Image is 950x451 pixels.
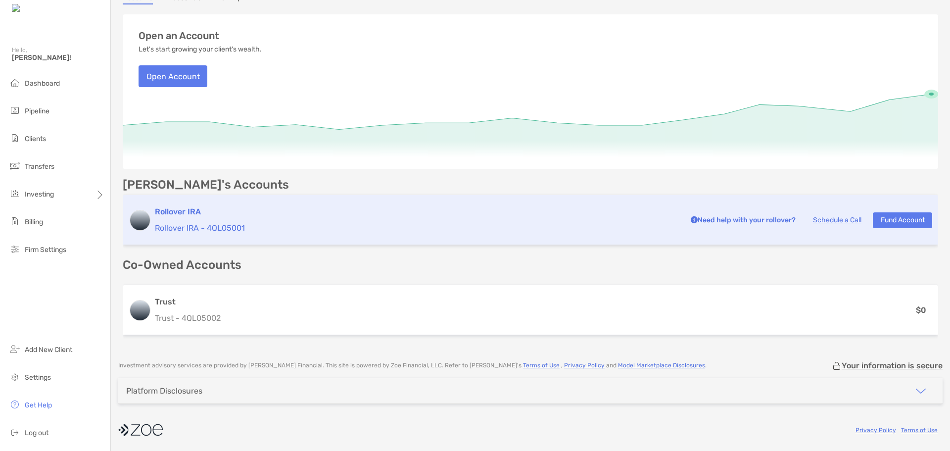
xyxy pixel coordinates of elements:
img: company logo [118,419,163,441]
p: Co-Owned Accounts [123,259,938,271]
p: Your information is secure [842,361,943,370]
img: add_new_client icon [9,343,21,355]
div: Platform Disclosures [126,386,202,396]
span: Dashboard [25,79,60,88]
p: [PERSON_NAME]'s Accounts [123,179,289,191]
img: clients icon [9,132,21,144]
h3: Rollover IRA [155,206,677,218]
h3: Open an Account [139,30,219,42]
img: get-help icon [9,399,21,410]
img: firm-settings icon [9,243,21,255]
p: Need help with your rollover? [688,214,796,226]
span: Log out [25,429,48,437]
span: Billing [25,218,43,226]
span: Add New Client [25,346,72,354]
h3: Trust [155,296,221,308]
a: Terms of Use [901,427,938,434]
img: billing icon [9,215,21,227]
a: Privacy Policy [855,427,896,434]
p: Investment advisory services are provided by [PERSON_NAME] Financial . This site is powered by Zo... [118,362,707,369]
p: Rollover IRA - 4QL05001 [155,222,677,234]
p: Trust - 4QL05002 [155,312,221,324]
span: [PERSON_NAME]! [12,53,104,62]
button: Open Account [139,65,207,87]
img: Zoe Logo [12,4,54,13]
p: $0 [916,304,926,316]
span: Get Help [25,401,52,409]
img: transfers icon [9,160,21,172]
a: Schedule a Call [813,216,861,224]
img: settings icon [9,371,21,383]
p: Let's start growing your client's wealth. [139,46,262,53]
img: pipeline icon [9,104,21,116]
span: Clients [25,135,46,143]
img: logo account [130,301,150,320]
span: Firm Settings [25,246,66,254]
a: Terms of Use [523,362,560,369]
span: Transfers [25,162,54,171]
span: Pipeline [25,107,49,115]
span: Investing [25,190,54,199]
img: logout icon [9,426,21,438]
a: Privacy Policy [564,362,605,369]
a: Model Marketplace Disclosures [618,362,705,369]
button: Fund Account [873,212,932,228]
img: investing icon [9,188,21,200]
img: dashboard icon [9,77,21,89]
img: logo account [130,210,150,230]
span: Settings [25,373,51,382]
img: icon arrow [915,385,927,397]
